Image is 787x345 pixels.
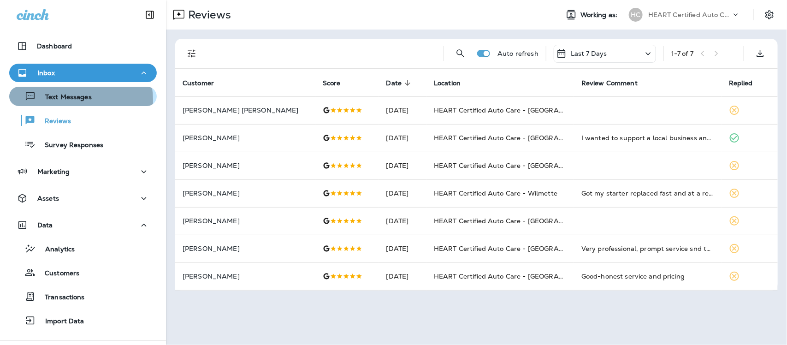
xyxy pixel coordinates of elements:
[183,217,308,225] p: [PERSON_NAME]
[581,79,638,87] span: Review Comment
[37,221,53,229] p: Data
[497,50,538,57] p: Auto refresh
[9,216,157,234] button: Data
[434,106,599,114] span: HEART Certified Auto Care - [GEOGRAPHIC_DATA]
[571,50,607,57] p: Last 7 Days
[379,96,427,124] td: [DATE]
[434,189,557,197] span: HEART Certified Auto Care - Wilmette
[9,111,157,130] button: Reviews
[581,133,714,143] div: I wanted to support a local business and Heart Certified Auto Care in Evanston came highly recomm...
[379,179,427,207] td: [DATE]
[36,269,79,278] p: Customers
[648,11,731,18] p: HEART Certified Auto Care
[581,189,714,198] div: Got my starter replaced fast and at a reasonable price, car is driving great now! Staff was frien...
[386,79,414,87] span: Date
[434,79,473,87] span: Location
[183,273,308,280] p: [PERSON_NAME]
[9,87,157,106] button: Text Messages
[581,79,650,87] span: Review Comment
[9,37,157,55] button: Dashboard
[9,287,157,306] button: Transactions
[434,244,599,253] span: HEART Certified Auto Care - [GEOGRAPHIC_DATA]
[36,117,71,126] p: Reviews
[434,134,599,142] span: HEART Certified Auto Care - [GEOGRAPHIC_DATA]
[379,207,427,235] td: [DATE]
[729,79,765,87] span: Replied
[183,79,214,87] span: Customer
[629,8,643,22] div: HC
[379,235,427,262] td: [DATE]
[581,244,714,253] div: Very professional, prompt service snd thorough. So happy I found them!
[434,79,461,87] span: Location
[434,217,599,225] span: HEART Certified Auto Care - [GEOGRAPHIC_DATA]
[37,69,55,77] p: Inbox
[751,44,769,63] button: Export as CSV
[434,272,599,280] span: HEART Certified Auto Care - [GEOGRAPHIC_DATA]
[671,50,693,57] div: 1 - 7 of 7
[36,245,75,254] p: Analytics
[9,263,157,282] button: Customers
[451,44,470,63] button: Search Reviews
[323,79,341,87] span: Score
[183,134,308,142] p: [PERSON_NAME]
[183,79,226,87] span: Customer
[36,293,85,302] p: Transactions
[183,245,308,252] p: [PERSON_NAME]
[9,135,157,154] button: Survey Responses
[183,44,201,63] button: Filters
[9,311,157,330] button: Import Data
[379,262,427,290] td: [DATE]
[37,195,59,202] p: Assets
[434,161,599,170] span: HEART Certified Auto Care - [GEOGRAPHIC_DATA]
[137,6,163,24] button: Collapse Sidebar
[729,79,753,87] span: Replied
[9,64,157,82] button: Inbox
[184,8,231,22] p: Reviews
[37,42,72,50] p: Dashboard
[36,317,84,326] p: Import Data
[183,107,308,114] p: [PERSON_NAME] [PERSON_NAME]
[183,190,308,197] p: [PERSON_NAME]
[9,162,157,181] button: Marketing
[183,162,308,169] p: [PERSON_NAME]
[323,79,353,87] span: Score
[36,141,103,150] p: Survey Responses
[379,152,427,179] td: [DATE]
[386,79,402,87] span: Date
[9,189,157,208] button: Assets
[581,272,714,281] div: Good-honest service and pricing
[36,93,92,102] p: Text Messages
[379,124,427,152] td: [DATE]
[37,168,70,175] p: Marketing
[761,6,778,23] button: Settings
[580,11,620,19] span: Working as:
[9,239,157,258] button: Analytics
